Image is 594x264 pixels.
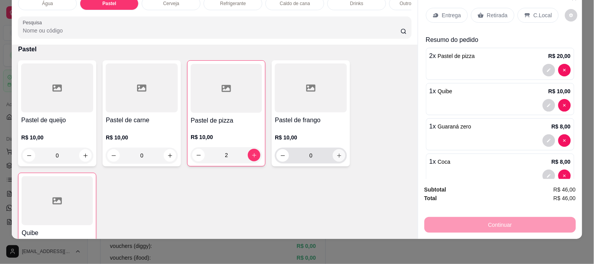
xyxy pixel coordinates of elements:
[275,116,347,125] h4: Pastel de frango
[191,116,262,125] h4: Pastel de pizza
[426,35,574,45] p: Resumo do pedido
[275,134,347,141] p: R$ 10,00
[192,149,205,161] button: decrease-product-quantity
[558,134,571,147] button: decrease-product-quantity
[558,64,571,76] button: decrease-product-quantity
[22,228,93,238] h4: Quibe
[248,149,260,161] button: increase-product-quantity
[276,149,289,162] button: decrease-product-quantity
[430,157,451,166] p: 1 x
[18,45,411,54] p: Pastel
[103,0,116,7] p: Pastel
[487,11,508,19] p: Retirada
[554,194,576,203] span: R$ 46,00
[79,149,92,162] button: increase-product-quantity
[543,170,555,182] button: decrease-product-quantity
[23,19,45,26] label: Pesquisa
[333,149,345,162] button: increase-product-quantity
[442,11,461,19] p: Entrega
[430,122,471,131] p: 1 x
[534,11,552,19] p: C.Local
[220,0,246,7] p: Refrigerante
[280,0,310,7] p: Caldo de cana
[438,88,452,94] span: Quibe
[430,87,453,96] p: 1 x
[424,186,446,193] strong: Subtotal
[554,185,576,194] span: R$ 46,00
[543,134,555,147] button: decrease-product-quantity
[106,134,178,141] p: R$ 10,00
[23,27,401,34] input: Pesquisa
[549,52,571,60] p: R$ 20,00
[438,159,451,165] span: Coca
[106,116,178,125] h4: Pastel de carne
[21,116,93,125] h4: Pastel de queijo
[552,158,571,166] p: R$ 8,00
[558,99,571,112] button: decrease-product-quantity
[549,87,571,95] p: R$ 10,00
[163,0,179,7] p: Cerveja
[438,53,475,59] span: Pastel de pizza
[438,123,471,130] span: Guaraná zero
[21,134,93,141] p: R$ 10,00
[350,0,363,7] p: Drinks
[543,99,555,112] button: decrease-product-quantity
[543,64,555,76] button: decrease-product-quantity
[107,149,120,162] button: decrease-product-quantity
[400,0,438,7] p: Outros sem álcool
[42,0,53,7] p: Água
[558,170,571,182] button: decrease-product-quantity
[424,195,437,201] strong: Total
[191,133,262,141] p: R$ 10,00
[565,9,578,22] button: decrease-product-quantity
[430,51,475,61] p: 2 x
[23,149,35,162] button: decrease-product-quantity
[164,149,176,162] button: increase-product-quantity
[552,123,571,130] p: R$ 8,00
